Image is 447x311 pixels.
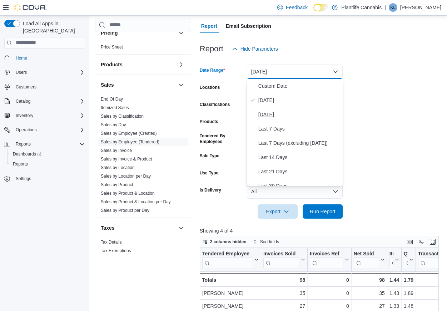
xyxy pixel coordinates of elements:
a: Dashboards [10,150,44,158]
div: 0 [310,289,349,297]
div: 35 [354,289,385,297]
button: Export [258,204,298,219]
button: Users [1,67,88,77]
button: Sales [177,81,185,89]
span: Sort fields [260,239,279,245]
a: Sales by Day [101,122,126,127]
span: [DATE] [258,96,340,104]
button: Taxes [177,224,185,232]
span: Itemized Sales [101,105,129,111]
div: [PERSON_NAME] [202,289,259,297]
button: Users [13,68,30,77]
label: Use Type [200,170,218,176]
button: Operations [13,126,40,134]
div: Taxes [95,238,191,258]
h3: Pricing [101,29,118,36]
label: Is Delivery [200,187,221,193]
span: Last 7 Days [258,124,340,133]
button: Sort fields [250,238,282,246]
h3: Sales [101,81,114,88]
span: Last 21 Days [258,167,340,176]
a: Sales by Location [101,165,135,170]
span: Sales by Location [101,165,135,170]
span: Home [16,55,27,61]
div: [PERSON_NAME] [202,302,259,310]
p: [PERSON_NAME] [400,3,441,12]
a: Reports [10,160,31,168]
span: Tax Exemptions [101,248,131,254]
div: Invoices Ref [310,250,343,257]
span: KL [391,3,396,12]
button: Sales [101,81,175,88]
button: Invoices Ref [310,250,349,269]
div: 1.48 [404,302,413,310]
span: Feedback [286,4,308,11]
div: Qty Per Transaction [403,250,407,257]
img: Cova [14,4,46,11]
button: Home [1,53,88,63]
span: Tax Details [101,239,122,245]
div: Tendered Employee [202,250,253,257]
a: Sales by Location per Day [101,174,151,179]
div: 27 [263,302,305,310]
label: Tendered By Employees [200,133,244,144]
button: Products [101,61,175,68]
button: Pricing [101,29,175,36]
span: Inventory [13,111,85,120]
input: Dark Mode [313,4,328,11]
span: Hide Parameters [240,45,278,52]
button: Customers [1,82,88,92]
nav: Complex example [4,50,85,203]
button: Operations [1,125,88,135]
span: Sales by Product [101,182,133,188]
span: Customers [16,84,36,90]
p: | [384,3,386,12]
span: Last 30 Days [258,182,340,190]
h3: Products [101,61,123,68]
a: End Of Day [101,97,123,102]
label: Products [200,119,218,124]
h3: Report [200,45,223,53]
span: Sales by Employee (Tendered) [101,139,159,145]
button: Reports [7,159,88,169]
a: Sales by Employee (Created) [101,131,157,136]
span: Reports [13,140,85,148]
a: Sales by Product per Day [101,208,149,213]
a: Home [13,54,30,62]
a: Sales by Product & Location per Day [101,199,171,204]
div: Items Per Transaction [389,250,393,257]
span: Reports [10,160,85,168]
a: Sales by Invoice [101,148,132,153]
button: Invoices Sold [263,250,305,269]
div: Tendered Employee [202,250,253,269]
div: 35 [263,289,305,297]
a: Dashboards [7,149,88,159]
a: Settings [13,174,34,183]
button: Enter fullscreen [428,238,437,246]
button: Reports [1,139,88,149]
span: Report [201,19,217,33]
label: Classifications [200,102,230,107]
div: 1.89 [404,289,413,297]
div: Invoices Sold [263,250,299,257]
span: Reports [16,141,31,147]
label: Sale Type [200,153,219,159]
button: 2 columns hidden [200,238,249,246]
button: Inventory [1,111,88,121]
span: Dashboards [13,151,41,157]
div: 98 [353,276,384,284]
span: Sales by Day [101,122,126,128]
div: 1.79 [403,276,413,284]
div: 1.43 [389,289,399,297]
span: Users [13,68,85,77]
a: Sales by Classification [101,114,144,119]
span: Operations [16,127,37,133]
div: Net Sold [353,250,379,257]
span: Sales by Product & Location per Day [101,199,171,205]
div: 0 [310,302,349,310]
span: Home [13,53,85,62]
button: Catalog [1,96,88,106]
span: Export [262,204,293,219]
span: [DATE] [258,110,340,119]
